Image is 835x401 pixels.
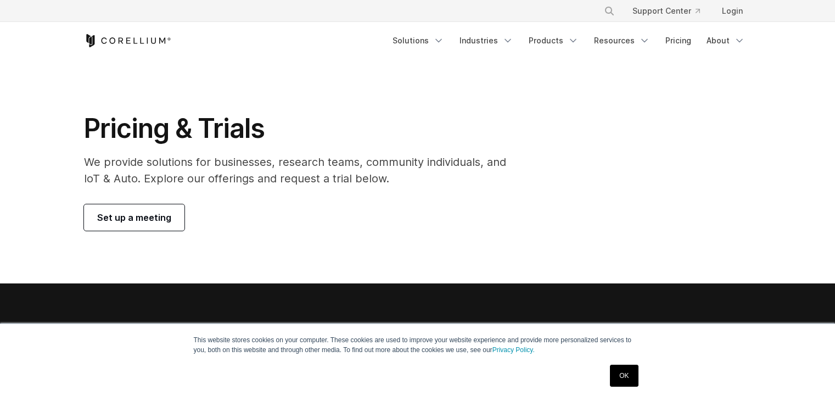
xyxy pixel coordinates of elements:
[587,31,657,51] a: Resources
[84,112,522,145] h1: Pricing & Trials
[599,1,619,21] button: Search
[194,335,642,355] p: This website stores cookies on your computer. These cookies are used to improve your website expe...
[97,211,171,224] span: Set up a meeting
[386,31,451,51] a: Solutions
[84,154,522,187] p: We provide solutions for businesses, research teams, community individuals, and IoT & Auto. Explo...
[84,34,171,47] a: Corellium Home
[659,31,698,51] a: Pricing
[591,1,752,21] div: Navigation Menu
[713,1,752,21] a: Login
[386,31,752,51] div: Navigation Menu
[522,31,585,51] a: Products
[624,1,709,21] a: Support Center
[700,31,752,51] a: About
[84,204,184,231] a: Set up a meeting
[610,365,638,387] a: OK
[492,346,535,354] a: Privacy Policy.
[453,31,520,51] a: Industries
